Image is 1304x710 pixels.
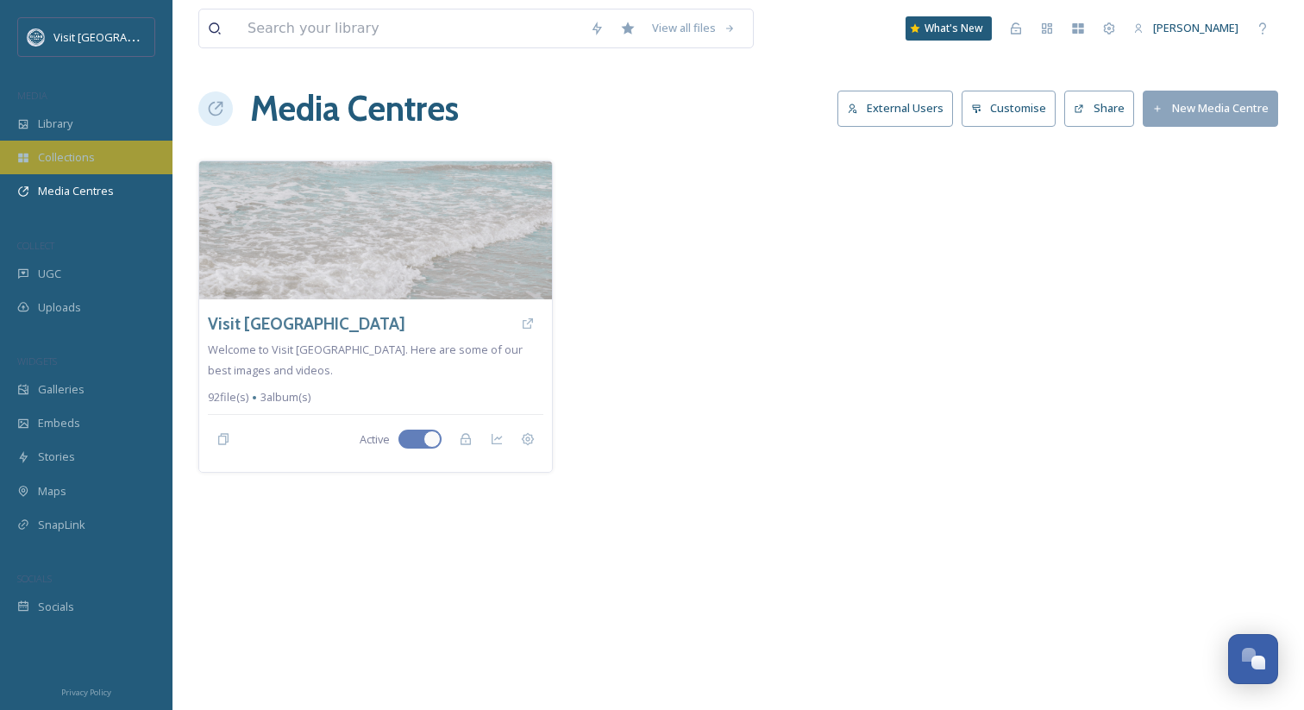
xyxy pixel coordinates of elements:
[38,517,85,533] span: SnapLink
[38,266,61,282] span: UGC
[239,9,581,47] input: Search your library
[1143,91,1278,126] button: New Media Centre
[208,342,523,378] span: Welcome to Visit [GEOGRAPHIC_DATA]. Here are some of our best images and videos.
[53,28,187,45] span: Visit [GEOGRAPHIC_DATA]
[61,687,111,698] span: Privacy Policy
[1153,20,1238,35] span: [PERSON_NAME]
[17,89,47,102] span: MEDIA
[962,91,1056,126] button: Customise
[199,161,552,299] img: brock-wegner-9qouYtwSB1A-unsplash.jpg
[38,381,85,398] span: Galleries
[38,116,72,132] span: Library
[38,483,66,500] span: Maps
[837,91,962,126] a: External Users
[1125,11,1247,45] a: [PERSON_NAME]
[360,431,390,448] span: Active
[208,311,405,336] a: Visit [GEOGRAPHIC_DATA]
[38,599,74,615] span: Socials
[906,16,992,41] a: What's New
[260,389,310,405] span: 3 album(s)
[1064,91,1134,126] button: Share
[38,183,114,199] span: Media Centres
[38,149,95,166] span: Collections
[17,355,57,368] span: WIDGETS
[38,299,81,316] span: Uploads
[38,449,75,465] span: Stories
[28,28,45,46] img: logo.png
[1228,634,1278,684] button: Open Chat
[38,415,80,431] span: Embeds
[837,91,953,126] button: External Users
[17,572,52,585] span: SOCIALS
[643,11,744,45] a: View all files
[962,91,1065,126] a: Customise
[61,681,111,701] a: Privacy Policy
[208,389,248,405] span: 92 file(s)
[250,83,459,135] h1: Media Centres
[17,239,54,252] span: COLLECT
